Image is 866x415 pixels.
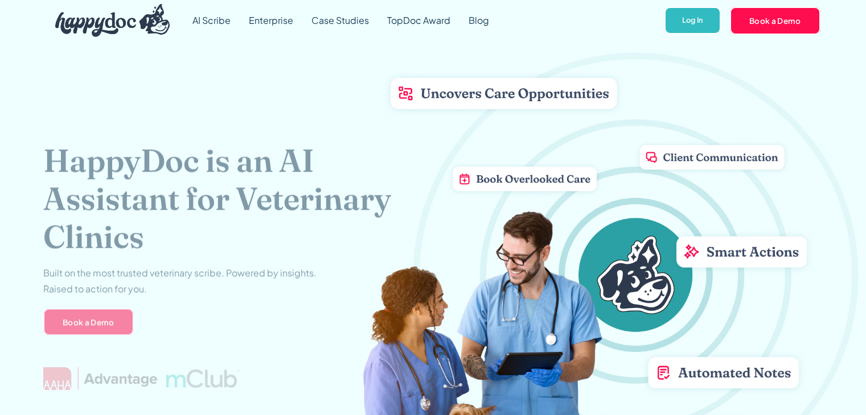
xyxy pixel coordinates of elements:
a: Book a Demo [730,7,820,34]
a: Book a Demo [43,308,134,335]
img: AAHA Advantage logo [43,367,157,389]
img: HappyDoc Logo: A happy dog with his ear up, listening. [55,4,170,37]
img: mclub logo [166,369,239,387]
p: Built on the most trusted veterinary scribe. Powered by insights. Raised to action for you. [43,265,317,297]
a: home [46,1,170,40]
h1: HappyDoc is an AI Assistant for Veterinary Clinics [43,141,394,256]
a: Log In [664,7,721,35]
